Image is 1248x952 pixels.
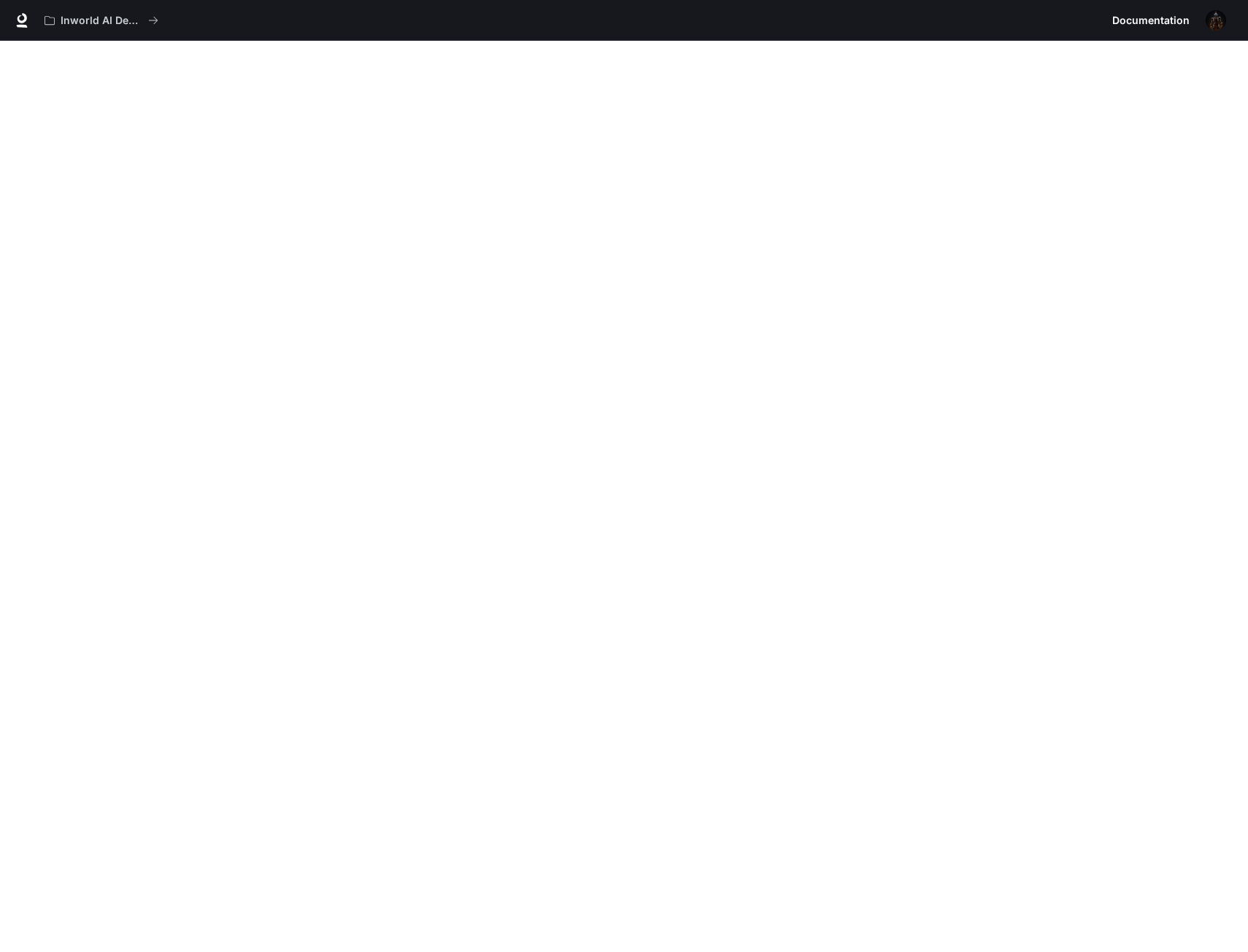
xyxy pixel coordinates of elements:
[38,6,165,35] button: All workspaces
[1201,6,1230,35] button: User avatar
[1106,6,1195,35] a: Documentation
[61,15,142,27] p: Inworld AI Demos
[1206,10,1226,31] img: User avatar
[1112,12,1190,30] span: Documentation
